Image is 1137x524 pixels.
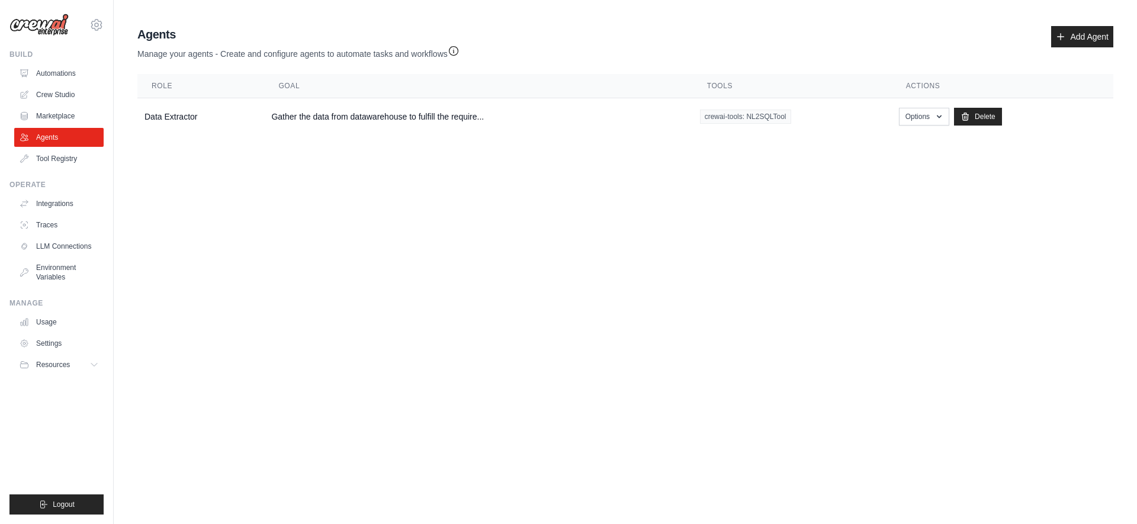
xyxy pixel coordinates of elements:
a: Settings [14,334,104,353]
a: Crew Studio [14,85,104,104]
div: Build [9,50,104,59]
a: Automations [14,64,104,83]
td: Data Extractor [137,98,264,136]
button: Options [899,108,949,126]
a: LLM Connections [14,237,104,256]
button: Resources [14,355,104,374]
p: Manage your agents - Create and configure agents to automate tasks and workflows [137,43,460,60]
a: Add Agent [1051,26,1113,47]
td: Gather the data from datawarehouse to fulfill the require... [264,98,692,136]
a: Marketplace [14,107,104,126]
a: Traces [14,216,104,234]
a: Agents [14,128,104,147]
span: crewai-tools: NL2SQLTool [700,110,791,124]
img: Logo [9,14,69,36]
th: Role [137,74,264,98]
a: Delete [954,108,1002,126]
div: Operate [9,180,104,189]
h2: Agents [137,26,460,43]
th: Tools [693,74,892,98]
a: Environment Variables [14,258,104,287]
th: Goal [264,74,692,98]
button: Logout [9,494,104,515]
a: Integrations [14,194,104,213]
th: Actions [892,74,1113,98]
a: Tool Registry [14,149,104,168]
div: Manage [9,298,104,308]
span: Logout [53,500,75,509]
a: Usage [14,313,104,332]
span: Resources [36,360,70,369]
